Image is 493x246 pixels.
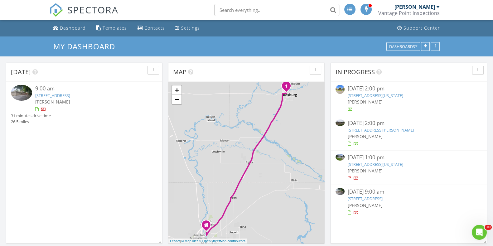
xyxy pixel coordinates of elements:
span: [PERSON_NAME] [35,99,70,105]
a: [DATE] 1:00 pm [STREET_ADDRESS][US_STATE] [PERSON_NAME] [336,154,482,181]
a: My Dashboard [53,41,120,51]
div: Dashboard [60,25,86,31]
div: [DATE] 1:00 pm [348,154,470,162]
div: [PERSON_NAME] [394,4,435,10]
img: 9378080%2Fcover_photos%2FBPXULUXpuqwdsbFgEQCt%2Fsmall.jpg [11,85,32,101]
span: SPECTORA [67,3,118,16]
span: Map [173,68,186,76]
a: [DATE] 9:00 am [STREET_ADDRESS] [PERSON_NAME] [336,188,482,216]
div: Support Center [404,25,440,31]
div: 26.5 miles [11,119,51,125]
span: [PERSON_NAME] [348,202,383,208]
i: 1 [285,84,288,89]
img: streetview [336,85,345,94]
div: Dashboards [389,44,417,49]
div: Vantage Point Inspections [378,10,440,16]
div: 53 N 5th W, Rexburg, ID 83440 [286,86,290,89]
a: [STREET_ADDRESS] [348,196,383,201]
a: [DATE] 2:00 pm [STREET_ADDRESS][US_STATE] [PERSON_NAME] [336,85,482,113]
a: Support Center [395,22,442,34]
a: © OpenStreetMap contributors [199,239,245,243]
a: Templates [93,22,129,34]
div: Contacts [144,25,165,31]
a: [STREET_ADDRESS][PERSON_NAME] [348,127,414,133]
div: 1449 Fremont Ave, Idaho Falls ID 83402 [206,225,210,229]
div: | [168,239,247,244]
a: [STREET_ADDRESS][US_STATE] [348,162,403,167]
span: [PERSON_NAME] [348,168,383,174]
img: 9328456%2Fcover_photos%2FJw9zOQSKAZmkduJKDyrY%2Fsmall.jpg [336,119,345,126]
a: [DATE] 2:00 pm [STREET_ADDRESS][PERSON_NAME] [PERSON_NAME] [336,119,482,147]
span: [PERSON_NAME] [348,99,383,105]
span: 10 [485,225,492,230]
div: [DATE] 2:00 pm [348,119,470,127]
input: Search everything... [215,4,339,16]
a: Contacts [134,22,167,34]
a: Leaflet [170,239,180,243]
div: Settings [181,25,200,31]
div: 9:00 am [35,85,145,93]
div: [DATE] 2:00 pm [348,85,470,93]
a: [STREET_ADDRESS] [35,93,70,98]
a: Zoom in [172,85,181,95]
div: 31 minutes drive time [11,113,51,119]
button: Dashboards [386,42,420,51]
div: Templates [103,25,127,31]
a: 9:00 am [STREET_ADDRESS] [PERSON_NAME] 31 minutes drive time 26.5 miles [11,85,157,125]
a: Zoom out [172,95,181,104]
span: In Progress [336,68,375,76]
iframe: Intercom live chat [472,225,487,240]
div: [DATE] 9:00 am [348,188,470,196]
a: Settings [172,22,202,34]
a: © MapTiler [181,239,198,243]
a: [STREET_ADDRESS][US_STATE] [348,93,403,98]
img: 9371257%2Fcover_photos%2FQJQUi5yNaFNEijp6HCSX%2Fsmall.jpg [336,154,345,161]
img: The Best Home Inspection Software - Spectora [49,3,63,17]
a: Dashboard [51,22,88,34]
a: SPECTORA [49,8,118,22]
span: [PERSON_NAME] [348,133,383,139]
span: [DATE] [11,68,31,76]
img: 9378080%2Fcover_photos%2FBPXULUXpuqwdsbFgEQCt%2Fsmall.jpg [336,188,345,195]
